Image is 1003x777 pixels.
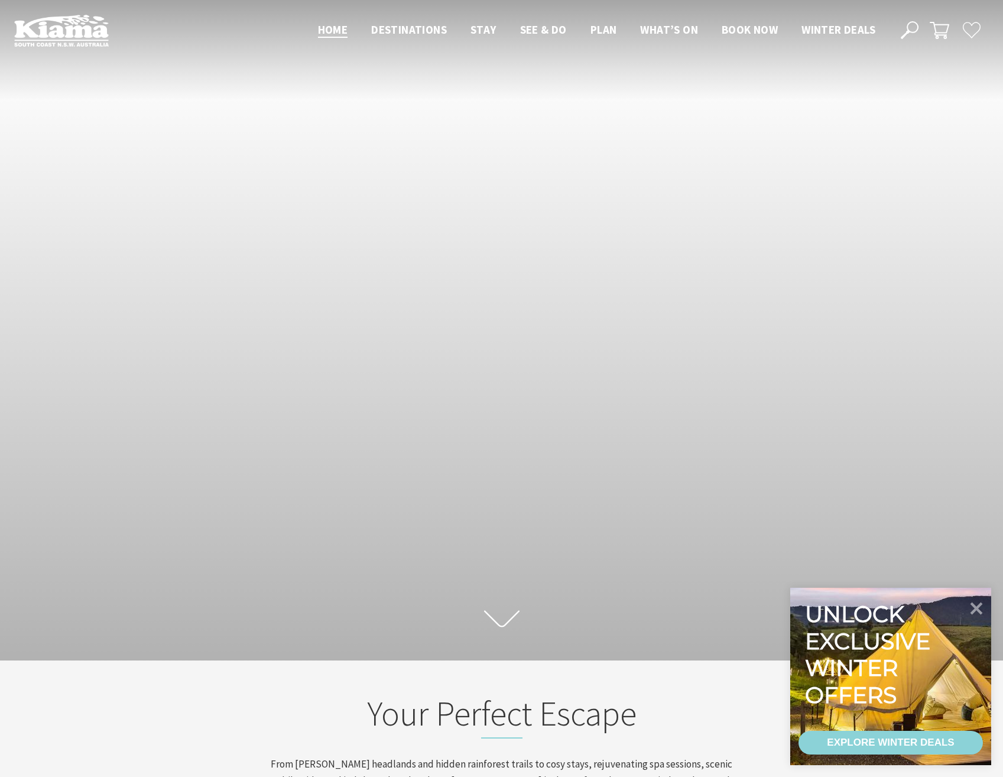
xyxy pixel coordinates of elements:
[590,22,617,37] span: Plan
[318,22,348,37] span: Home
[722,22,778,37] span: Book now
[306,21,887,40] nav: Main Menu
[827,731,954,755] div: EXPLORE WINTER DEALS
[801,22,875,37] span: Winter Deals
[371,22,447,37] span: Destinations
[798,731,983,755] a: EXPLORE WINTER DEALS
[640,22,698,37] span: What’s On
[470,22,496,37] span: Stay
[520,22,567,37] span: See & Do
[270,693,733,739] h2: Your Perfect Escape
[14,14,109,47] img: Kiama Logo
[805,601,936,708] div: Unlock exclusive winter offers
